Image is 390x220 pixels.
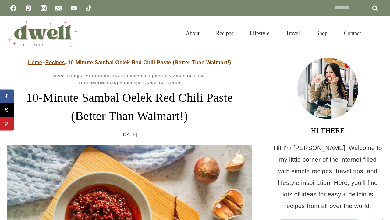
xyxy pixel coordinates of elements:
strong: 10-Minute Sambal Oelek Red Chili Paste (Better Than Walmart!) [68,60,231,65]
button: View Search Form [372,28,383,38]
a: Recipes [45,60,65,65]
a: About [178,23,208,44]
a: Lifestyle [242,23,278,44]
a: Travel [278,23,308,44]
a: [DEMOGRAPHIC_DATA] [78,74,126,78]
a: Vegetarian [154,81,180,85]
time: [DATE] [122,130,138,139]
h3: HI THERE [273,125,383,136]
a: YouTube [68,2,80,14]
a: TikTok [83,2,95,14]
span: » » [28,60,231,65]
a: Vegan [138,81,152,85]
a: Contact [336,23,369,44]
a: Recipes [118,81,136,85]
a: Indonesian [91,81,117,85]
a: Shop [308,23,336,44]
h1: 10-Minute Sambal Oelek Red Chili Paste (Better Than Walmart!) [7,89,252,125]
a: Instagram [37,2,50,14]
a: Email [52,2,65,14]
a: Dairy-Free [127,74,152,78]
a: Home [28,60,42,65]
nav: Primary Navigation [178,23,369,44]
a: Appetizer [54,74,77,78]
a: Facebook [7,2,19,14]
a: Pinterest [22,2,34,14]
a: Recipes [208,23,242,44]
p: Hi! I'm [PERSON_NAME]. Welcome to my little corner of the internet filled with simple recipes, tr... [273,142,383,212]
img: DWELL by michelle [7,19,77,47]
a: Dips & Sauces [153,74,186,78]
span: | | | | | | | | [54,74,205,85]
